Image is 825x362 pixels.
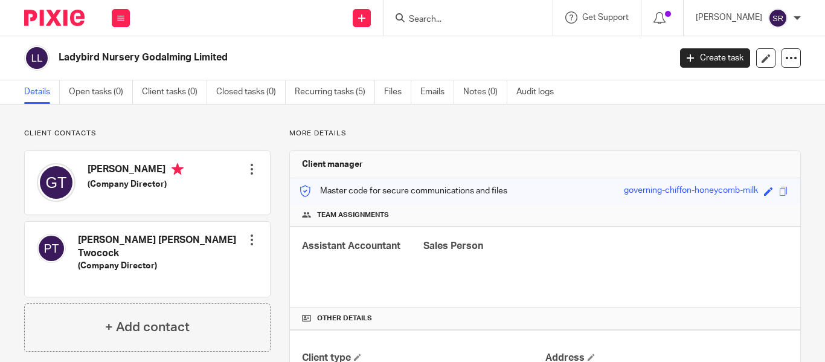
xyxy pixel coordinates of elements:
[289,129,801,138] p: More details
[37,163,75,202] img: svg%3E
[295,80,375,104] a: Recurring tasks (5)
[69,80,133,104] a: Open tasks (0)
[516,80,563,104] a: Audit logs
[768,8,788,28] img: svg%3E
[779,187,788,196] span: Copy to clipboard
[37,234,66,263] img: svg%3E
[764,187,773,196] span: Edit code
[88,163,184,178] h4: [PERSON_NAME]
[24,129,271,138] p: Client contacts
[299,185,507,197] p: Master code for secure communications and files
[420,80,454,104] a: Emails
[463,80,507,104] a: Notes (0)
[317,314,372,323] span: Other details
[105,318,190,337] h4: + Add contact
[24,45,50,71] img: svg%3E
[302,241,400,251] span: Assistant Accountant
[680,48,750,68] a: Create task
[582,13,629,22] span: Get Support
[302,158,363,170] h3: Client manager
[588,354,595,361] span: Edit Address
[216,80,286,104] a: Closed tasks (0)
[408,15,516,25] input: Search
[624,184,758,198] div: governing-chiffon-honeycomb-milk
[78,260,246,272] h5: (Company Director)
[142,80,207,104] a: Client tasks (0)
[317,210,389,220] span: Team assignments
[172,163,184,175] i: Primary
[59,51,541,64] h2: Ladybird Nursery Godalming Limited
[24,80,60,104] a: Details
[24,10,85,26] img: Pixie
[78,234,246,260] h4: [PERSON_NAME] [PERSON_NAME] Twocock
[354,354,361,361] span: Change Client type
[423,241,483,251] span: Sales Person
[756,48,775,68] a: Edit client
[696,11,762,24] p: [PERSON_NAME]
[384,80,411,104] a: Files
[88,178,184,190] h5: (Company Director)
